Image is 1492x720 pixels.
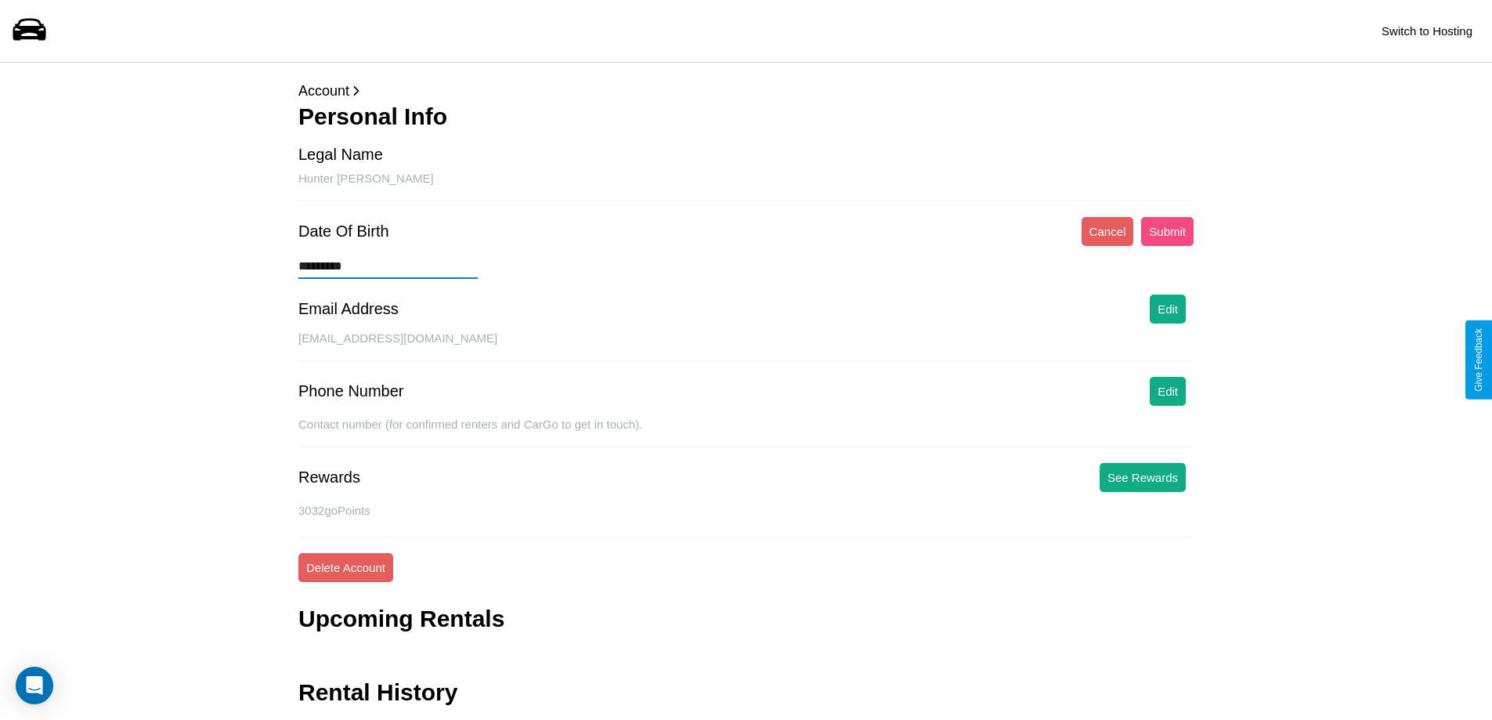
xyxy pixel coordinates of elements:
div: Date Of Birth [298,223,389,241]
button: See Rewards [1100,463,1186,492]
div: Contact number (for confirmed renters and CarGo to get in touch). [298,418,1194,447]
div: Rewards [298,469,360,487]
p: 3032 goPoints [298,500,1194,521]
h3: Personal Info [298,103,1194,130]
button: Edit [1150,295,1186,324]
button: Submit [1141,217,1194,246]
div: Open Intercom Messenger [16,667,53,704]
div: Phone Number [298,382,404,400]
button: Delete Account [298,553,393,582]
div: Hunter [PERSON_NAME] [298,172,1194,201]
div: Give Feedback [1473,328,1484,392]
div: Email Address [298,300,399,318]
p: Account [298,78,1194,103]
button: Cancel [1082,217,1134,246]
button: Switch to Hosting [1374,16,1480,45]
h3: Rental History [298,679,457,706]
div: Legal Name [298,146,383,164]
h3: Upcoming Rentals [298,606,504,632]
button: Edit [1150,377,1186,406]
div: [EMAIL_ADDRESS][DOMAIN_NAME] [298,331,1194,361]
